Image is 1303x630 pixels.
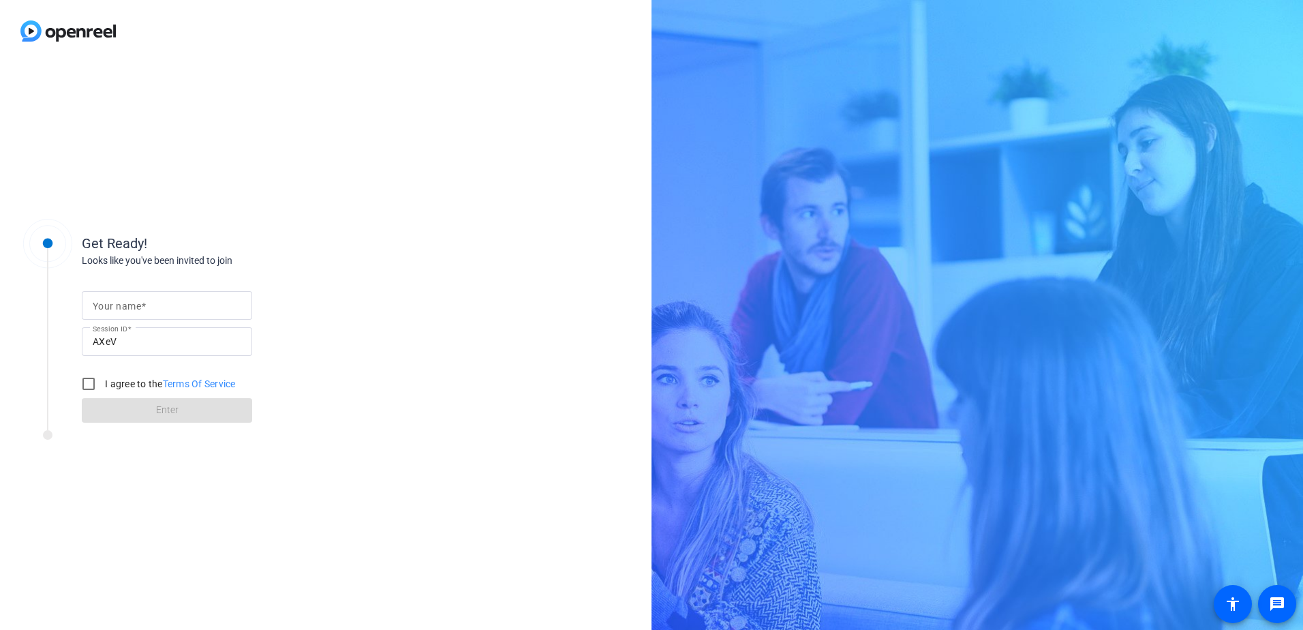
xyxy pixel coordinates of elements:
mat-icon: message [1269,596,1285,612]
div: Looks like you've been invited to join [82,254,354,268]
label: I agree to the [102,377,236,391]
mat-label: Your name [93,301,141,312]
mat-icon: accessibility [1225,596,1241,612]
div: Get Ready! [82,233,354,254]
a: Terms Of Service [163,378,236,389]
mat-label: Session ID [93,325,127,333]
